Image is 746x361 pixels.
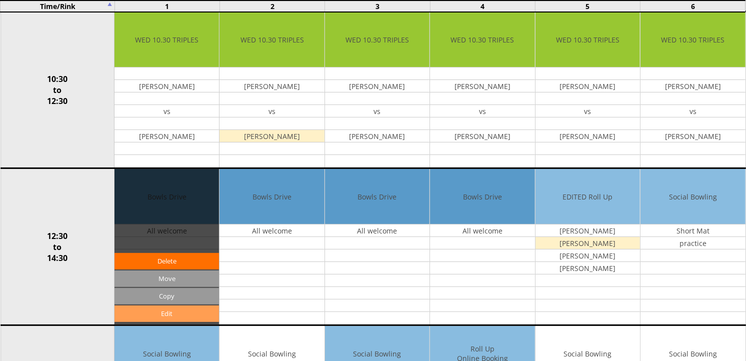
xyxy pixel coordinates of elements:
td: [PERSON_NAME] [535,224,640,237]
td: [PERSON_NAME] [325,130,429,142]
td: 4 [430,0,535,12]
td: Time/Rink [0,0,114,12]
td: [PERSON_NAME] [640,130,745,142]
td: WED 10.30 TRIPLES [535,12,640,67]
td: WED 10.30 TRIPLES [325,12,429,67]
td: Bowls Drive [325,169,429,224]
td: practice [640,237,745,249]
td: [PERSON_NAME] [325,80,429,92]
td: WED 10.30 TRIPLES [114,12,219,67]
input: Copy [114,288,219,304]
td: All welcome [219,224,324,237]
a: Edit [114,305,219,322]
td: 2 [220,0,325,12]
td: EDITED Roll Up [535,169,640,224]
td: [PERSON_NAME] [430,130,534,142]
td: [PERSON_NAME] [219,130,324,142]
td: [PERSON_NAME] [535,249,640,262]
td: 1 [114,0,219,12]
td: [PERSON_NAME] [640,80,745,92]
td: Bowls Drive [219,169,324,224]
td: [PERSON_NAME] [114,130,219,142]
input: Move [114,270,219,287]
td: vs [430,105,534,117]
td: 6 [640,0,745,12]
td: 5 [535,0,640,12]
td: All welcome [325,224,429,237]
td: WED 10.30 TRIPLES [430,12,534,67]
td: vs [535,105,640,117]
td: [PERSON_NAME] [535,262,640,274]
td: WED 10.30 TRIPLES [219,12,324,67]
td: [PERSON_NAME] [535,130,640,142]
td: WED 10.30 TRIPLES [640,12,745,67]
td: [PERSON_NAME] [535,80,640,92]
td: Short Mat [640,224,745,237]
td: 12:30 to 14:30 [0,168,114,325]
a: Delete [114,253,219,269]
td: 10:30 to 12:30 [0,11,114,168]
td: [PERSON_NAME] [535,237,640,249]
td: [PERSON_NAME] [219,80,324,92]
td: vs [114,105,219,117]
td: vs [219,105,324,117]
td: vs [640,105,745,117]
td: All welcome [430,224,534,237]
td: vs [325,105,429,117]
td: [PERSON_NAME] [430,80,534,92]
td: Bowls Drive [430,169,534,224]
td: Social Bowling [640,169,745,224]
td: 3 [325,0,430,12]
td: [PERSON_NAME] [114,80,219,92]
